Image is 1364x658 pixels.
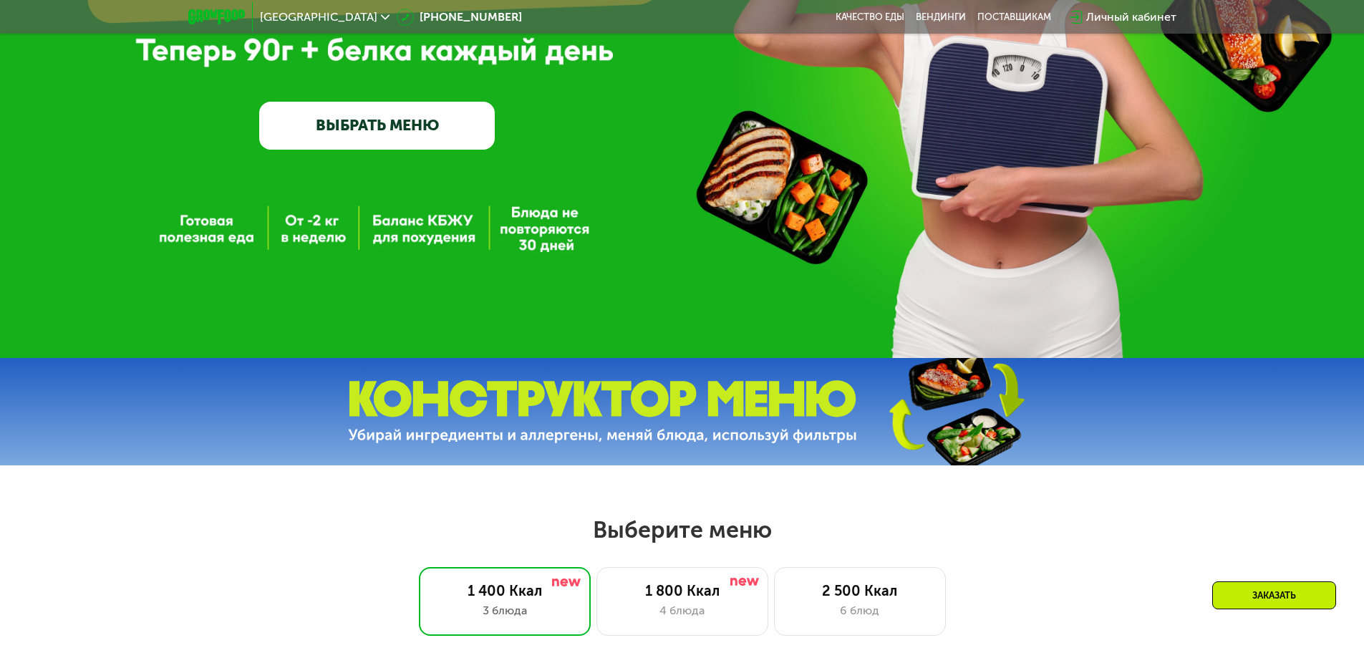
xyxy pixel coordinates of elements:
[916,11,966,23] a: Вендинги
[1212,581,1336,609] div: Заказать
[1086,9,1176,26] div: Личный кабинет
[259,102,495,149] a: ВЫБРАТЬ МЕНЮ
[260,11,377,23] span: [GEOGRAPHIC_DATA]
[611,582,753,599] div: 1 800 Ккал
[789,582,931,599] div: 2 500 Ккал
[977,11,1051,23] div: поставщикам
[434,602,576,619] div: 3 блюда
[46,516,1318,544] h2: Выберите меню
[397,9,522,26] a: [PHONE_NUMBER]
[789,602,931,619] div: 6 блюд
[611,602,753,619] div: 4 блюда
[836,11,904,23] a: Качество еды
[434,582,576,599] div: 1 400 Ккал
